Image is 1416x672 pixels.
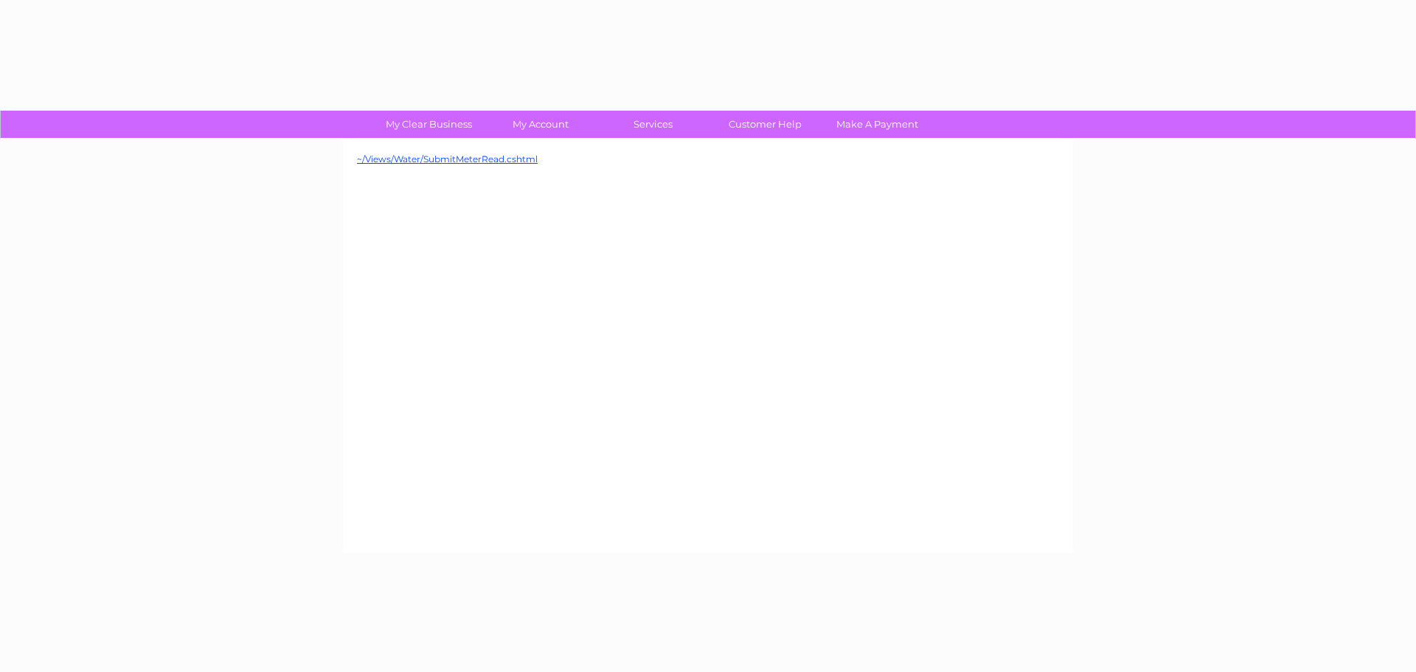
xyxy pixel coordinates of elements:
a: Services [592,111,714,138]
a: My Clear Business [368,111,490,138]
a: Customer Help [704,111,826,138]
a: Make A Payment [816,111,938,138]
a: ~/Views/Water/SubmitMeterRead.cshtml [357,153,538,164]
a: My Account [480,111,602,138]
